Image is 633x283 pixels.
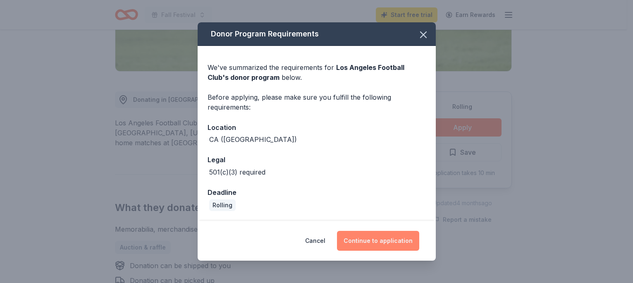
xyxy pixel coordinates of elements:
[208,187,426,198] div: Deadline
[208,122,426,133] div: Location
[337,231,419,251] button: Continue to application
[209,167,265,177] div: 501(c)(3) required
[209,199,236,211] div: Rolling
[198,22,436,46] div: Donor Program Requirements
[305,231,325,251] button: Cancel
[208,92,426,112] div: Before applying, please make sure you fulfill the following requirements:
[208,62,426,82] div: We've summarized the requirements for below.
[209,134,297,144] div: CA ([GEOGRAPHIC_DATA])
[208,154,426,165] div: Legal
